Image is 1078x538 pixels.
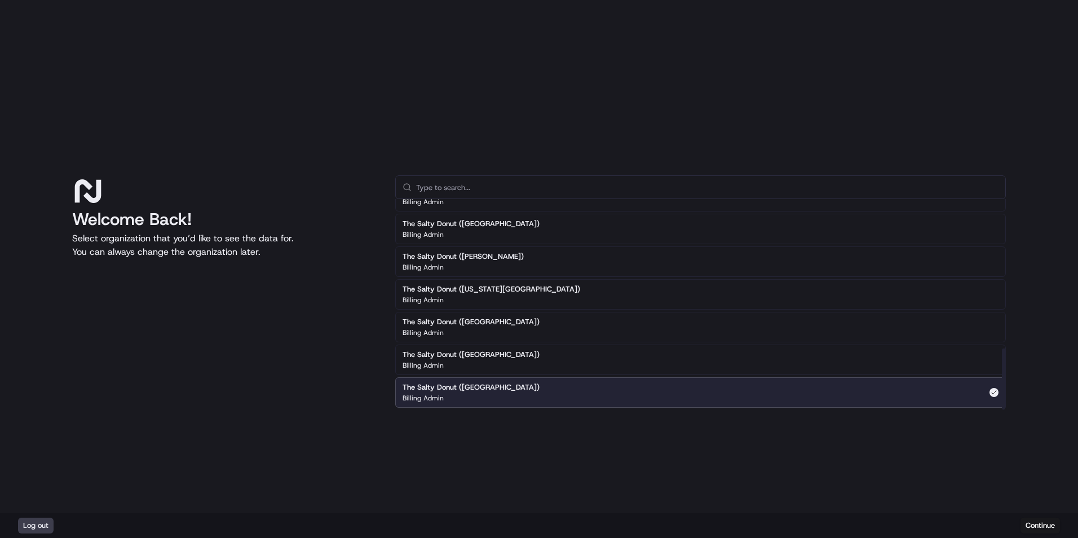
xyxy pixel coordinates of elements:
input: Type to search... [416,176,999,199]
h1: Welcome Back! [72,209,377,230]
p: Select organization that you’d like to see the data for. You can always change the organization l... [72,232,377,259]
p: Billing Admin [403,263,444,272]
p: Billing Admin [403,197,444,206]
h2: The Salty Donut ([GEOGRAPHIC_DATA]) [403,317,540,327]
p: Billing Admin [403,296,444,305]
button: Log out [18,518,54,533]
button: Continue [1020,518,1060,533]
h2: The Salty Donut ([GEOGRAPHIC_DATA]) [403,219,540,229]
p: Billing Admin [403,328,444,337]
h2: The Salty Donut ([GEOGRAPHIC_DATA]) [403,350,540,360]
p: Billing Admin [403,394,444,403]
h2: The Salty Donut ([GEOGRAPHIC_DATA]) [403,382,540,393]
h2: The Salty Donut ([PERSON_NAME]) [403,252,524,262]
h2: The Salty Donut ([US_STATE][GEOGRAPHIC_DATA]) [403,284,580,294]
p: Billing Admin [403,361,444,370]
p: Billing Admin [403,230,444,239]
